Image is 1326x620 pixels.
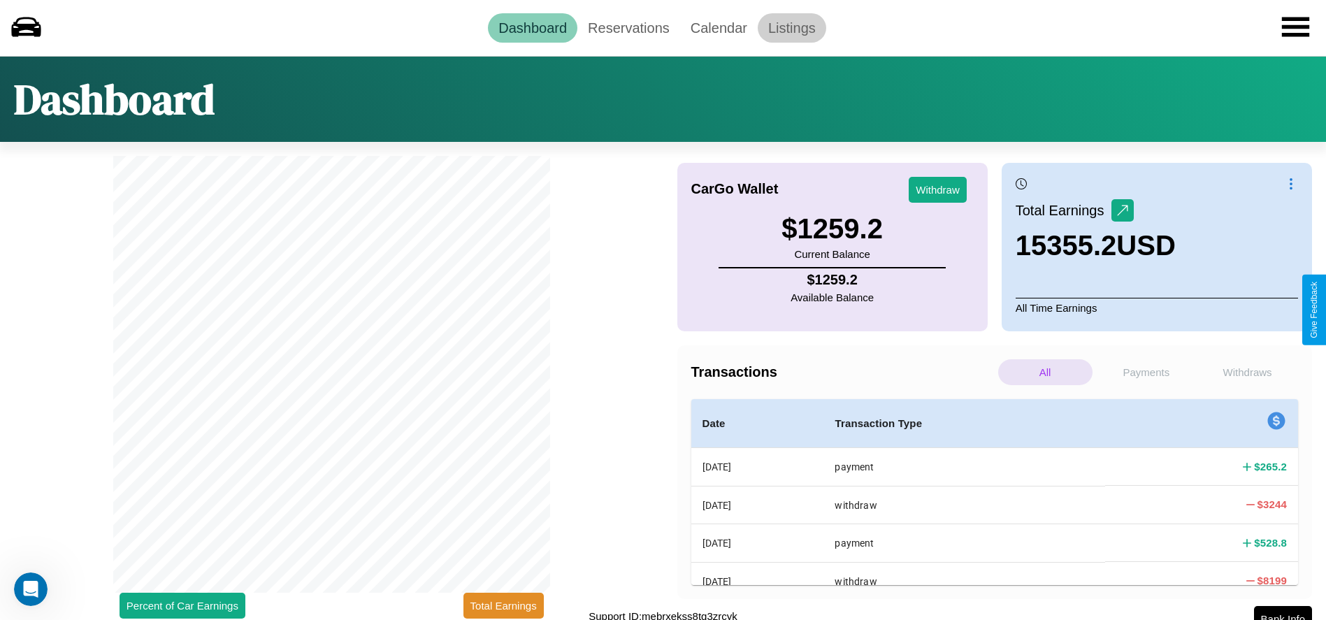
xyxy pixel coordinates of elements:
[1257,497,1287,512] h4: $ 3244
[691,181,779,197] h4: CarGo Wallet
[1200,359,1295,385] p: Withdraws
[577,13,680,43] a: Reservations
[823,562,1105,600] th: withdraw
[1254,535,1287,550] h4: $ 528.8
[691,562,824,600] th: [DATE]
[823,524,1105,562] th: payment
[1016,298,1298,317] p: All Time Earnings
[14,572,48,606] iframe: Intercom live chat
[1309,282,1319,338] div: Give Feedback
[1016,230,1176,261] h3: 15355.2 USD
[835,415,1094,432] h4: Transaction Type
[14,71,215,128] h1: Dashboard
[823,448,1105,486] th: payment
[791,288,874,307] p: Available Balance
[691,524,824,562] th: [DATE]
[998,359,1093,385] p: All
[909,177,967,203] button: Withdraw
[691,448,824,486] th: [DATE]
[463,593,544,619] button: Total Earnings
[1257,573,1287,588] h4: $ 8199
[120,593,245,619] button: Percent of Car Earnings
[702,415,813,432] h4: Date
[1100,359,1194,385] p: Payments
[488,13,577,43] a: Dashboard
[791,272,874,288] h4: $ 1259.2
[823,486,1105,524] th: withdraw
[680,13,758,43] a: Calendar
[691,364,995,380] h4: Transactions
[758,13,826,43] a: Listings
[1254,459,1287,474] h4: $ 265.2
[1016,198,1111,223] p: Total Earnings
[691,486,824,524] th: [DATE]
[781,213,883,245] h3: $ 1259.2
[781,245,883,264] p: Current Balance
